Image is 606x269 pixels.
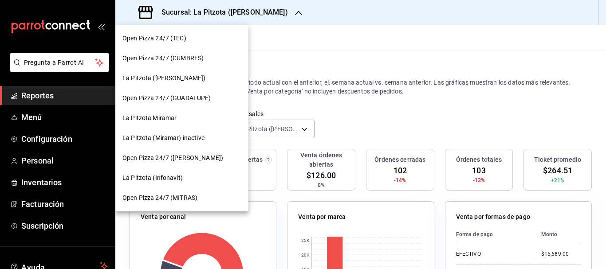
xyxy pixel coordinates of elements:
span: La Pitzota (Miramar) inactive [122,133,205,143]
span: La Pitzota ([PERSON_NAME]) [122,74,205,83]
div: La Pitzota ([PERSON_NAME]) [115,68,248,88]
div: La Pitzota (Infonavit) [115,168,248,188]
span: Open Pizza 24/7 (CUMBRES) [122,54,204,63]
span: Open Pizza 24/7 (TEC) [122,34,186,43]
div: Open Pizza 24/7 (TEC) [115,28,248,48]
span: Open Pizza 24/7 (MITRAS) [122,193,197,203]
span: La Pitzota (Infonavit) [122,173,183,183]
div: La Pitzota Miramar [115,108,248,128]
div: La Pitzota (Miramar) inactive [115,128,248,148]
div: Open Pizza 24/7 (GUADALUPE) [115,88,248,108]
div: Open Pizza 24/7 ([PERSON_NAME]) [115,148,248,168]
span: La Pitzota Miramar [122,113,177,123]
div: Open Pizza 24/7 (MITRAS) [115,188,248,208]
span: Open Pizza 24/7 ([PERSON_NAME]) [122,153,223,163]
span: Open Pizza 24/7 (GUADALUPE) [122,94,211,103]
div: Open Pizza 24/7 (CUMBRES) [115,48,248,68]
